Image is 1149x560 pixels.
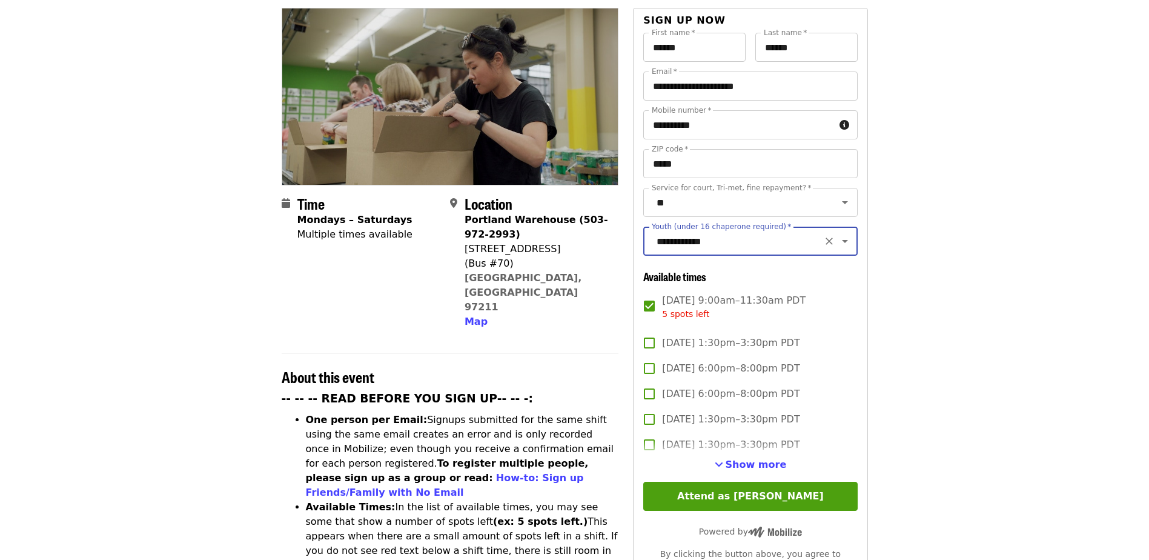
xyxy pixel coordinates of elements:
span: Show more [726,459,787,470]
label: Email [652,68,677,75]
strong: Portland Warehouse (503-972-2993) [465,214,608,240]
i: calendar icon [282,198,290,209]
span: [DATE] 1:30pm–3:30pm PDT [662,336,800,350]
span: [DATE] 6:00pm–8:00pm PDT [662,387,800,401]
i: circle-info icon [839,119,849,131]
div: (Bus #70) [465,256,609,271]
a: How-to: Sign up Friends/Family with No Email [306,472,584,498]
span: About this event [282,366,374,387]
label: Service for court, Tri-met, fine repayment? [652,184,812,192]
span: [DATE] 6:00pm–8:00pm PDT [662,361,800,376]
strong: Available Times: [306,501,396,513]
span: [DATE] 1:30pm–3:30pm PDT [662,438,800,452]
button: Clear [821,233,838,250]
span: Location [465,193,512,214]
button: See more timeslots [715,458,787,472]
span: Time [297,193,325,214]
label: First name [652,29,695,36]
button: Map [465,315,488,329]
span: Powered by [699,527,802,536]
label: Youth (under 16 chaperone required) [652,223,791,230]
div: Multiple times available [297,227,412,242]
input: Last name [755,33,858,62]
button: Open [836,194,853,211]
button: Attend as [PERSON_NAME] [643,482,857,511]
i: map-marker-alt icon [450,198,457,209]
label: ZIP code [652,145,688,153]
div: [STREET_ADDRESS] [465,242,609,256]
input: Mobile number [643,110,834,139]
a: [GEOGRAPHIC_DATA], [GEOGRAPHIC_DATA] 97211 [465,272,582,313]
span: 5 spots left [662,309,709,319]
li: Signups submitted for the same shift using the same email creates an error and is only recorded o... [306,413,619,500]
span: Available times [643,268,706,284]
label: Mobile number [652,107,711,114]
img: Oct/Nov/Dec - Portland: Repack/Sort (age 8+) organized by Oregon Food Bank [282,8,618,184]
span: Sign up now [643,15,726,26]
strong: One person per Email: [306,414,428,425]
span: [DATE] 9:00am–11:30am PDT [662,293,806,321]
img: Powered by Mobilize [748,527,802,538]
button: Open [836,233,853,250]
span: [DATE] 1:30pm–3:30pm PDT [662,412,800,427]
input: First name [643,33,746,62]
input: Email [643,72,857,101]
strong: (ex: 5 spots left.) [493,516,588,527]
strong: -- -- -- READ BEFORE YOU SIGN UP-- -- -: [282,392,534,405]
label: Last name [764,29,807,36]
strong: Mondays – Saturdays [297,214,412,225]
input: ZIP code [643,149,857,178]
strong: To register multiple people, please sign up as a group or read: [306,458,589,484]
span: Map [465,316,488,327]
